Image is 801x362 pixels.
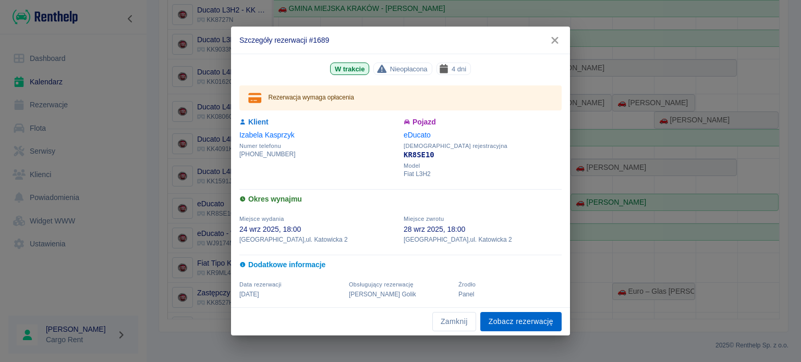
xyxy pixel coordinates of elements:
p: [DATE] [239,290,343,299]
span: Numer telefonu [239,143,397,149]
button: Zamknij [432,312,476,331]
p: [PHONE_NUMBER] [239,149,397,159]
p: Panel [458,290,562,299]
a: Zobacz rezerwację [480,312,562,331]
p: KR8SE10 [404,149,562,160]
span: [DEMOGRAPHIC_DATA] rejestracyjna [404,143,562,149]
p: [PERSON_NAME] Golik [349,290,452,299]
span: Żrodło [458,281,476,288]
h6: Dodatkowe informacje [239,259,562,270]
h6: Klient [239,117,397,128]
p: [GEOGRAPHIC_DATA] , ul. Katowicka 2 [239,235,397,244]
h6: Okres wynajmu [239,194,562,205]
p: Fiat L3H2 [404,169,562,179]
h6: Pojazd [404,117,562,128]
div: Rezerwacja wymaga opłacenia [269,89,354,107]
a: Izabela Kasprzyk [239,131,295,139]
span: Nieopłacona [386,64,432,74]
span: Obsługujący rezerwację [349,281,414,288]
span: 4 dni [447,64,470,74]
span: Data rezerwacji [239,281,282,288]
p: 28 wrz 2025, 18:00 [404,224,562,235]
p: 24 wrz 2025, 18:00 [239,224,397,235]
span: Model [404,163,562,169]
a: eDucato [404,131,431,139]
p: [GEOGRAPHIC_DATA] , ul. Katowicka 2 [404,235,562,244]
span: Miejsce zwrotu [404,216,444,222]
span: W trakcie [331,64,369,74]
h2: Szczegóły rezerwacji #1689 [231,27,570,54]
span: Miejsce wydania [239,216,284,222]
